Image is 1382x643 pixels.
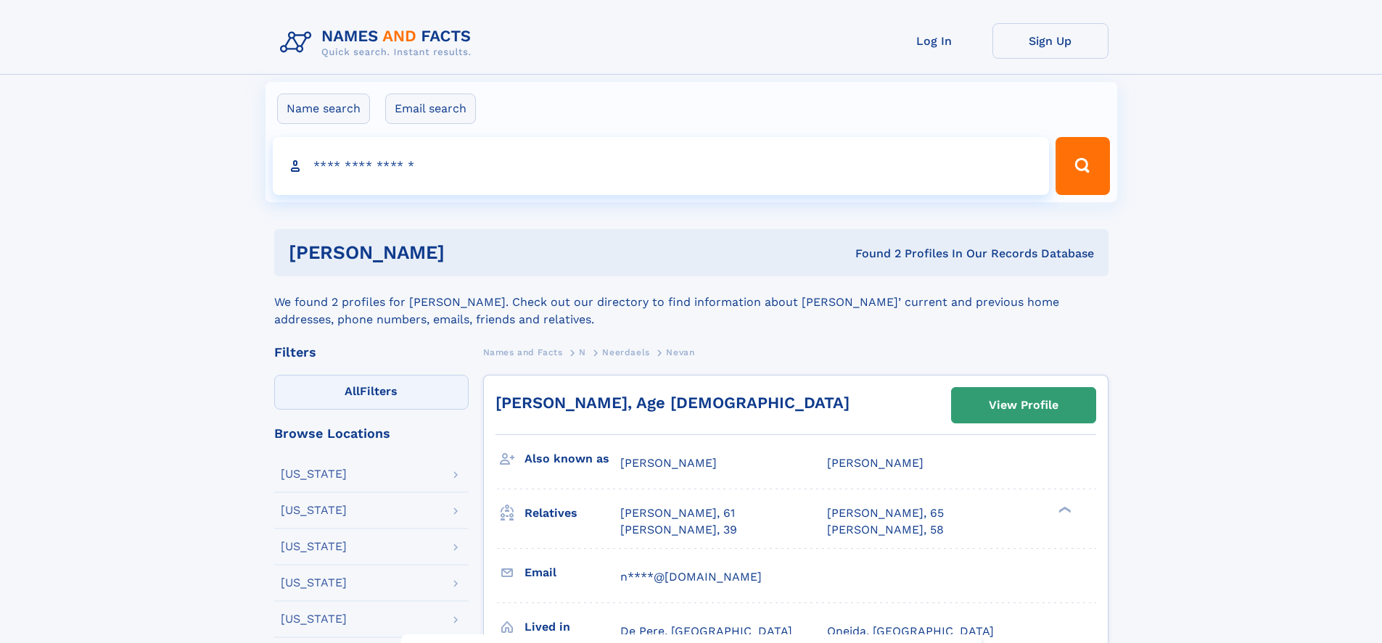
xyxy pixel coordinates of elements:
[525,501,620,526] h3: Relatives
[989,389,1058,422] div: View Profile
[620,505,735,521] a: [PERSON_NAME], 61
[525,447,620,471] h3: Also known as
[525,560,620,585] h3: Email
[666,347,694,357] span: Nevan
[602,343,649,361] a: Neerdaels
[281,541,347,552] div: [US_STATE]
[1055,505,1072,515] div: ❯
[274,346,469,359] div: Filters
[952,388,1095,423] a: View Profile
[274,276,1109,328] div: We found 2 profiles for [PERSON_NAME]. Check out our directory to find information about [PERSON_...
[289,244,650,262] h1: [PERSON_NAME]
[483,343,563,361] a: Names and Facts
[277,94,370,124] label: Name search
[620,456,717,470] span: [PERSON_NAME]
[876,23,992,59] a: Log In
[827,624,994,638] span: Oneida, [GEOGRAPHIC_DATA]
[385,94,476,124] label: Email search
[827,456,924,470] span: [PERSON_NAME]
[602,347,649,357] span: Neerdaels
[1056,137,1109,195] button: Search Button
[579,347,586,357] span: N
[579,343,586,361] a: N
[281,613,347,625] div: [US_STATE]
[827,522,944,538] a: [PERSON_NAME], 58
[495,394,850,412] a: [PERSON_NAME], Age [DEMOGRAPHIC_DATA]
[274,427,469,440] div: Browse Locations
[620,624,792,638] span: De Pere, [GEOGRAPHIC_DATA]
[274,23,483,62] img: Logo Names and Facts
[273,137,1050,195] input: search input
[650,246,1094,262] div: Found 2 Profiles In Our Records Database
[525,615,620,639] h3: Lived in
[827,505,944,521] a: [PERSON_NAME], 65
[992,23,1109,59] a: Sign Up
[281,468,347,480] div: [US_STATE]
[281,577,347,589] div: [US_STATE]
[620,522,737,538] a: [PERSON_NAME], 39
[281,505,347,516] div: [US_STATE]
[274,375,469,410] label: Filters
[345,384,360,398] span: All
